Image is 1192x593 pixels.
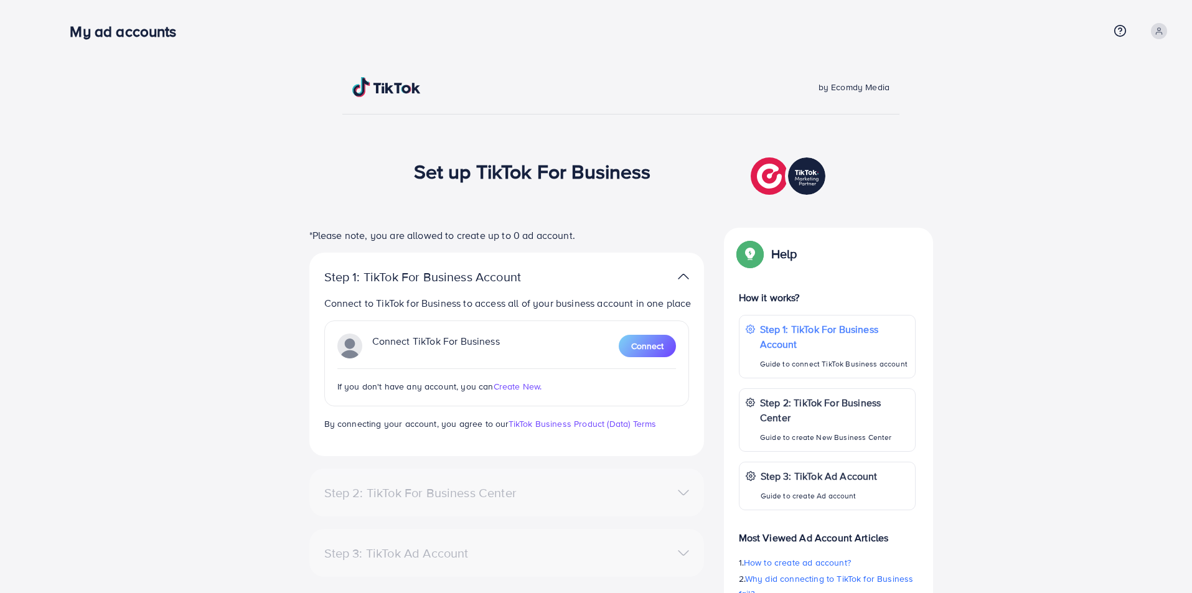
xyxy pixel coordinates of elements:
[761,488,878,503] p: Guide to create Ad account
[70,22,186,40] h3: My ad accounts
[761,469,878,483] p: Step 3: TikTok Ad Account
[760,395,909,425] p: Step 2: TikTok For Business Center
[352,77,421,97] img: TikTok
[739,290,916,305] p: How it works?
[739,243,761,265] img: Popup guide
[760,430,909,445] p: Guide to create New Business Center
[739,520,916,545] p: Most Viewed Ad Account Articles
[414,159,651,183] h1: Set up TikTok For Business
[324,269,561,284] p: Step 1: TikTok For Business Account
[678,268,689,286] img: TikTok partner
[744,556,851,569] span: How to create ad account?
[760,357,909,371] p: Guide to connect TikTok Business account
[739,555,916,570] p: 1.
[760,322,909,352] p: Step 1: TikTok For Business Account
[771,246,797,261] p: Help
[309,228,704,243] p: *Please note, you are allowed to create up to 0 ad account.
[819,81,889,93] span: by Ecomdy Media
[751,154,828,198] img: TikTok partner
